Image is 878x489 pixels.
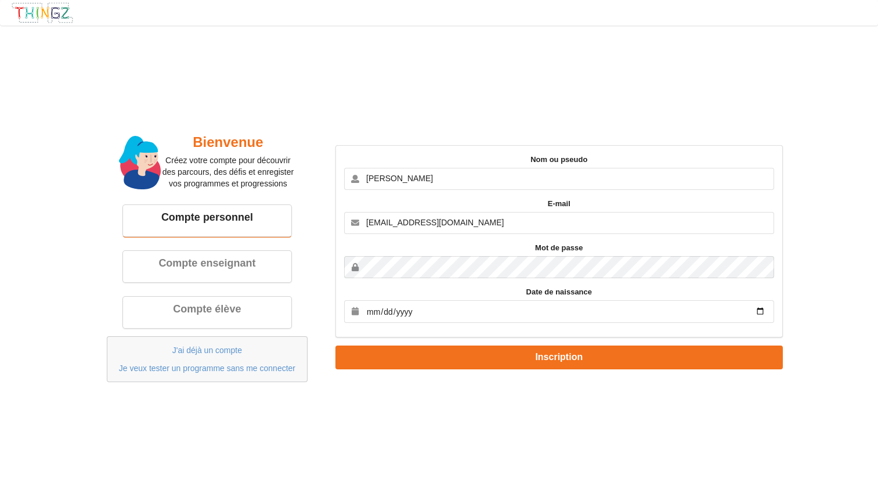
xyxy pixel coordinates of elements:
[131,257,283,270] div: Compte enseignant
[335,346,783,369] button: Inscription
[123,297,291,328] a: Compte élève
[344,212,774,234] input: E-mail
[344,242,774,254] label: Mot de passe
[161,154,295,189] p: Créez votre compte pour découvrir des parcours, des défis et enregister vos programmes et progres...
[119,136,161,189] img: miss.svg
[123,205,291,236] a: Compte personnel
[344,286,774,298] label: Date de naissance
[161,134,295,152] h2: Bienvenue
[344,198,774,210] label: E-mail
[344,154,774,166] label: Nom ou pseudo
[172,346,242,355] a: J'ai déjà un compte
[131,211,283,224] div: Compte personnel
[119,364,295,373] a: Je veux tester un programme sans me connecter
[131,303,283,316] div: Compte élève
[344,168,774,190] input: Nom ou pseudo
[11,2,74,24] img: thingz_logo.png
[123,251,291,282] a: Compte enseignant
